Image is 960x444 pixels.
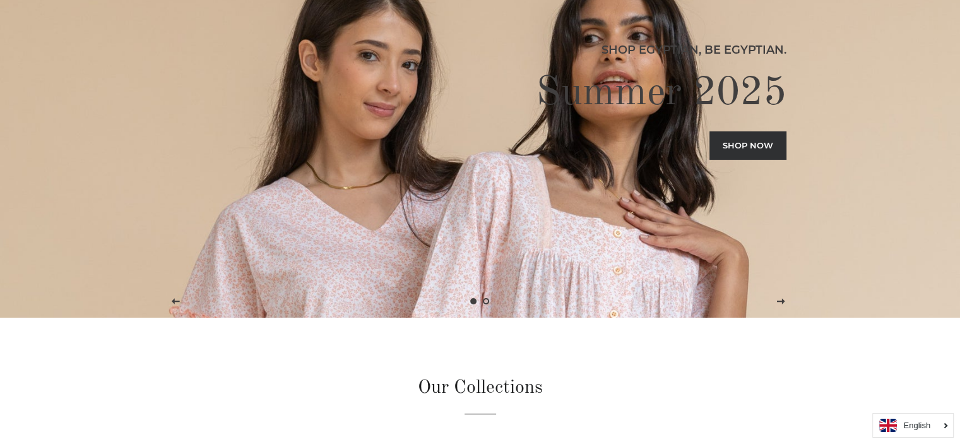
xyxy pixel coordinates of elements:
i: English [903,421,930,429]
a: Shop now [709,131,786,159]
p: Shop Egyptian, Be Egyptian. [174,41,786,59]
a: Load slide 2 [480,295,493,308]
h2: Our Collections [168,375,793,401]
h2: Summer 2025 [174,68,786,119]
a: English [879,419,947,432]
a: Slide 1, current [468,295,480,308]
button: Next slide [765,286,797,318]
button: Previous slide [160,286,191,318]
